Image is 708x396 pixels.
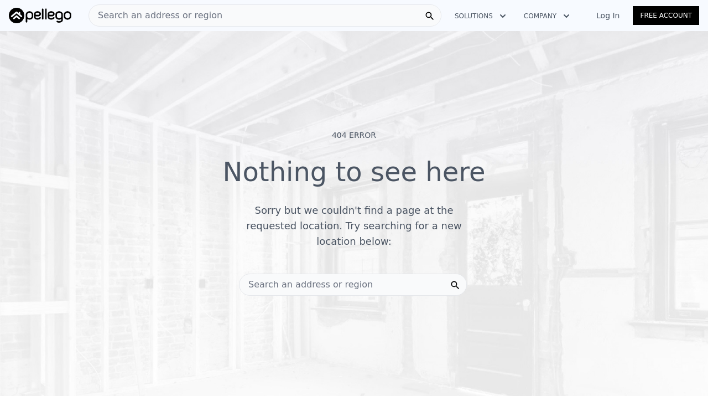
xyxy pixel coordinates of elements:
a: Free Account [633,6,699,25]
a: Log In [583,10,633,21]
span: Search an address or region [240,278,373,291]
div: 404 Error [332,130,376,141]
div: Nothing to see here [223,158,486,194]
span: Search an address or region [89,9,222,22]
button: Company [515,6,579,26]
img: Pellego [9,8,71,23]
button: Solutions [446,6,515,26]
div: Sorry but we couldn't find a page at the requested location. Try searching for a new location below: [230,203,478,249]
